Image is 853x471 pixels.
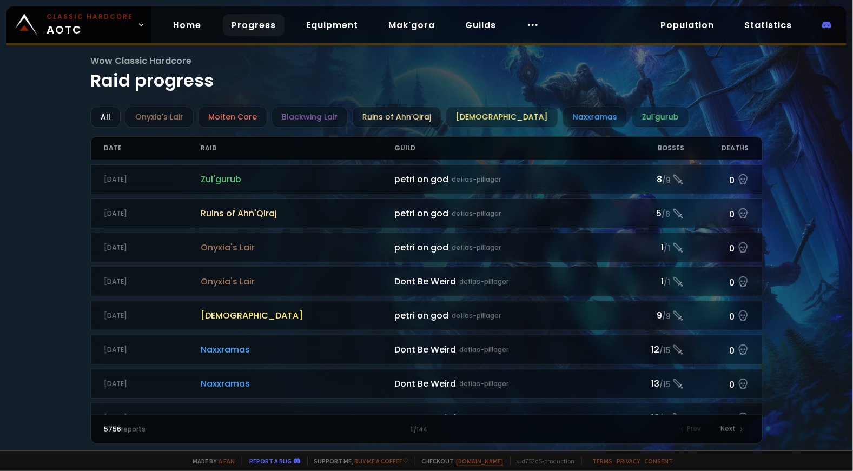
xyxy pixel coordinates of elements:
[201,173,394,186] span: Zul'gurub
[684,205,749,221] div: 0
[620,207,684,220] div: 5
[355,457,408,465] a: Buy me a coffee
[459,379,508,389] small: defias-pillager
[104,137,201,160] div: Date
[104,345,201,355] div: [DATE]
[265,424,587,434] div: 1
[90,335,762,364] a: [DATE]NaxxramasDont Be Weirddefias-pillager12/150
[415,457,504,465] span: Checkout
[219,457,235,465] a: a fan
[104,424,265,434] div: reports
[201,207,394,220] span: Ruins of Ahn'Qiraj
[684,410,749,426] div: 0
[684,171,749,187] div: 0
[620,137,684,160] div: Bosses
[90,54,762,68] span: Wow Classic Hardcore
[664,243,670,254] small: / 1
[125,107,194,128] div: Onyxia's Lair
[632,107,689,128] div: Zul'gurub
[394,137,620,160] div: Guild
[104,209,201,218] div: [DATE]
[620,411,684,424] div: 12
[223,14,285,36] a: Progress
[620,309,684,322] div: 9
[684,308,749,323] div: 0
[201,241,394,254] span: Onyxia's Lair
[90,198,762,228] a: [DATE]Ruins of Ahn'Qirajpetri on goddefias-pillager5/60
[662,311,670,322] small: / 9
[662,175,670,186] small: / 9
[47,12,133,38] span: AOTC
[201,411,394,424] span: Naxxramas
[297,14,367,36] a: Equipment
[510,457,575,465] span: v. d752d5 - production
[187,457,235,465] span: Made by
[459,277,508,287] small: defias-pillager
[394,173,620,186] div: petri on god
[659,414,670,424] small: / 15
[394,411,620,424] div: Dont Be Weird
[457,457,504,465] a: [DOMAIN_NAME]
[90,107,121,128] div: All
[452,175,501,184] small: defias-pillager
[198,107,267,128] div: Molten Core
[90,403,762,433] a: [DATE]NaxxramasDont Be Weirddefias-pillager12/150
[104,277,201,287] div: [DATE]
[90,369,762,399] a: [DATE]NaxxramasDont Be Weirddefias-pillager13/150
[272,107,348,128] div: Blackwing Lair
[452,209,501,218] small: defias-pillager
[394,309,620,322] div: petri on god
[452,243,501,253] small: defias-pillager
[201,275,394,288] span: Onyxia's Lair
[620,377,684,390] div: 13
[736,14,801,36] a: Statistics
[620,241,684,254] div: 1
[104,243,201,253] div: [DATE]
[563,107,627,128] div: Naxxramas
[394,343,620,356] div: Dont Be Weird
[104,311,201,321] div: [DATE]
[652,14,723,36] a: Population
[90,301,762,330] a: [DATE][DEMOGRAPHIC_DATA]petri on goddefias-pillager9/90
[452,311,501,321] small: defias-pillager
[684,137,749,160] div: Deaths
[659,346,670,356] small: / 15
[90,267,762,296] a: [DATE]Onyxia's LairDont Be Weirddefias-pillager1/10
[90,164,762,194] a: [DATE]Zul'gurubpetri on goddefias-pillager8/90
[394,241,620,254] div: petri on god
[6,6,151,43] a: Classic HardcoreAOTC
[90,54,762,94] h1: Raid progress
[459,345,508,355] small: defias-pillager
[617,457,640,465] a: Privacy
[90,233,762,262] a: [DATE]Onyxia's Lairpetri on goddefias-pillager1/10
[715,422,749,437] div: Next
[457,14,505,36] a: Guilds
[684,274,749,289] div: 0
[659,380,670,390] small: / 15
[459,413,508,423] small: defias-pillager
[394,377,620,390] div: Dont Be Weird
[645,457,673,465] a: Consent
[201,309,394,322] span: [DEMOGRAPHIC_DATA]
[380,14,444,36] a: Mak'gora
[593,457,613,465] a: Terms
[620,343,684,356] div: 12
[250,457,292,465] a: Report a bug
[201,137,394,160] div: Raid
[620,275,684,288] div: 1
[201,377,394,390] span: Naxxramas
[307,457,408,465] span: Support me,
[164,14,210,36] a: Home
[414,426,427,434] small: / 144
[675,422,708,437] div: Prev
[104,175,201,184] div: [DATE]
[394,207,620,220] div: petri on god
[104,424,121,434] span: 5756
[446,107,558,128] div: [DEMOGRAPHIC_DATA]
[664,277,670,288] small: / 1
[620,173,684,186] div: 8
[662,209,670,220] small: / 6
[104,379,201,389] div: [DATE]
[684,342,749,357] div: 0
[352,107,441,128] div: Ruins of Ahn'Qiraj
